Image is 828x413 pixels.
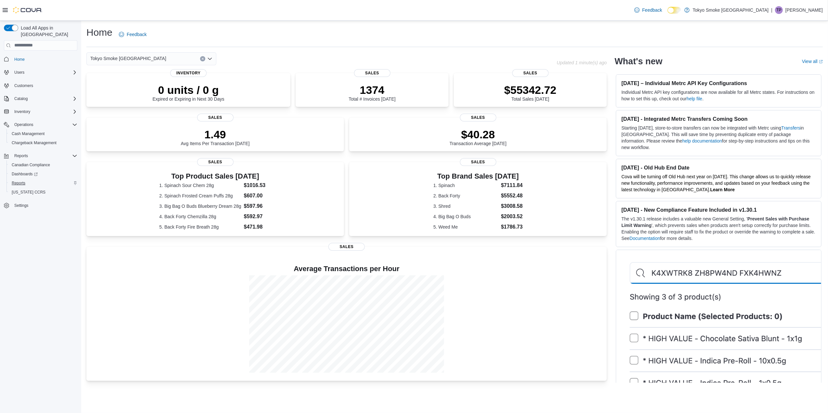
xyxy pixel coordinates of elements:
a: Customers [12,82,36,90]
dt: 3. Big Bag O Buds Blueberry Dream 28g [159,203,241,209]
span: Chargeback Management [12,140,57,145]
div: Expired or Expiring in Next 30 Days [153,83,224,102]
button: Users [12,69,27,76]
button: Inventory [1,107,80,116]
button: Chargeback Management [6,138,80,147]
button: Reports [1,151,80,160]
span: Sales [197,114,234,121]
span: Sales [197,158,234,166]
a: Chargeback Management [9,139,59,147]
dt: 1. Spinach Sour Chem 28g [159,182,241,189]
h2: What's new [615,56,662,67]
a: Feedback [116,28,149,41]
dd: $5552.48 [501,192,523,200]
span: Home [14,57,25,62]
button: Catalog [12,95,30,103]
strong: Prevent Sales with Purchase Limit Warning [621,216,809,228]
a: Dashboards [9,170,40,178]
button: Users [1,68,80,77]
span: Chargeback Management [9,139,77,147]
p: Starting [DATE], store-to-store transfers can now be integrated with Metrc using in [GEOGRAPHIC_D... [621,125,816,151]
span: [US_STATE] CCRS [12,190,45,195]
span: Dashboards [9,170,77,178]
span: Reports [14,153,28,158]
button: Settings [1,201,80,210]
dt: 2. Spinach Frosted Cream Puffs 28g [159,193,241,199]
nav: Complex example [4,52,77,227]
span: Sales [512,69,549,77]
dt: 4. Big Bag O Buds [433,213,498,220]
button: Cash Management [6,129,80,138]
span: Inventory [12,108,77,116]
a: help documentation [682,138,722,144]
p: 0 units / 0 g [153,83,224,96]
dd: $471.98 [244,223,271,231]
h3: Top Brand Sales [DATE] [433,172,523,180]
span: Customers [12,81,77,90]
a: Settings [12,202,31,209]
span: Users [14,70,24,75]
h3: Top Product Sales [DATE] [159,172,271,180]
dt: 4. Back Forty Chemzilla 28g [159,213,241,220]
button: Operations [1,120,80,129]
p: The v1.30.1 release includes a valuable new General Setting, ' ', which prevents sales when produ... [621,216,816,242]
span: TP [776,6,781,14]
a: Dashboards [6,169,80,179]
span: Catalog [14,96,28,101]
dd: $3008.58 [501,202,523,210]
dt: 3. Shred [433,203,498,209]
h3: [DATE] – Individual Metrc API Key Configurations [621,80,816,86]
span: Reports [9,179,77,187]
button: Clear input [200,56,205,61]
span: Sales [354,69,390,77]
div: Total Sales [DATE] [504,83,556,102]
dd: $1786.73 [501,223,523,231]
span: Users [12,69,77,76]
dd: $1016.53 [244,181,271,189]
span: Sales [328,243,365,251]
a: Home [12,56,27,63]
p: | [771,6,772,14]
button: Canadian Compliance [6,160,80,169]
div: Avg Items Per Transaction [DATE] [181,128,250,146]
span: Cash Management [12,131,45,136]
h3: [DATE] - Integrated Metrc Transfers Coming Soon [621,116,816,122]
dd: $607.00 [244,192,271,200]
span: Catalog [12,95,77,103]
span: Dashboards [12,171,38,177]
p: [PERSON_NAME] [785,6,823,14]
h1: Home [86,26,112,39]
span: Operations [12,121,77,129]
dd: $7111.84 [501,181,523,189]
span: Canadian Compliance [12,162,50,168]
button: Open list of options [207,56,212,61]
span: Canadian Compliance [9,161,77,169]
p: $40.28 [450,128,507,141]
span: Sales [460,158,496,166]
span: Settings [12,201,77,209]
button: Catalog [1,94,80,103]
span: Load All Apps in [GEOGRAPHIC_DATA] [18,25,77,38]
div: Tarace Parlee [775,6,783,14]
input: Dark Mode [668,7,681,14]
span: Cova will be turning off Old Hub next year on [DATE]. This change allows us to quickly release ne... [621,174,811,192]
h3: [DATE] - Old Hub End Date [621,164,816,171]
h4: Average Transactions per Hour [92,265,602,273]
button: Home [1,55,80,64]
dd: $597.96 [244,202,271,210]
a: [US_STATE] CCRS [9,188,48,196]
span: Sales [460,114,496,121]
button: Reports [12,152,31,160]
span: Home [12,55,77,63]
a: Documentation [630,236,660,241]
dd: $2003.52 [501,213,523,220]
p: Tokyo Smoke [GEOGRAPHIC_DATA] [693,6,769,14]
a: Learn More [710,187,735,192]
span: Washington CCRS [9,188,77,196]
span: Inventory [170,69,207,77]
span: Cash Management [9,130,77,138]
p: $55342.72 [504,83,556,96]
p: 1.49 [181,128,250,141]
